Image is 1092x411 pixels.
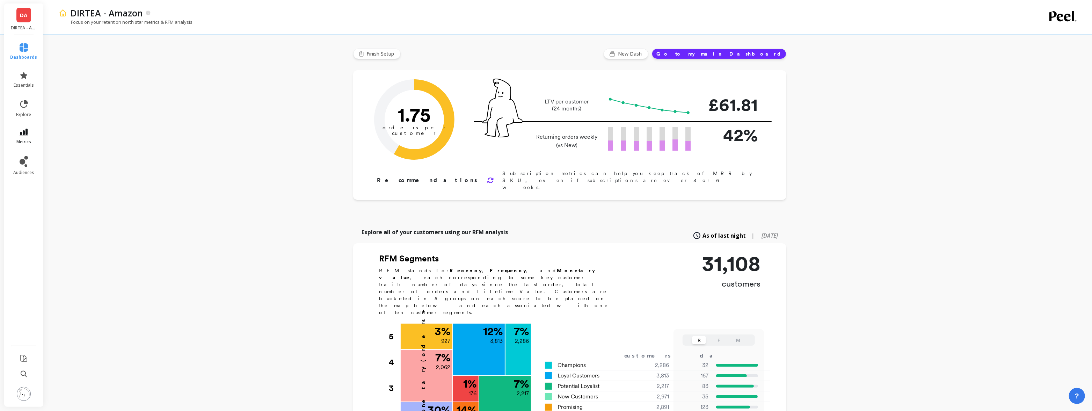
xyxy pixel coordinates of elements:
[652,49,786,59] button: Go to my main Dashboard
[490,268,526,273] b: Frequency
[514,326,529,337] p: 7 %
[700,352,729,360] div: days
[14,82,34,88] span: essentials
[678,372,708,380] p: 167
[702,122,758,148] p: 42%
[383,124,446,131] tspan: orders per
[16,112,31,117] span: explore
[712,336,726,344] button: F
[59,9,67,17] img: header icon
[702,231,746,240] span: As of last night
[702,278,760,289] p: customers
[379,267,617,316] p: RFM stands for , , and , each corresponding to some key customer trait: number of days since the ...
[502,170,764,191] p: Subscription metrics can help you keep track of MRR by SKU, even if subscriptions are ever 3 or 6...
[389,324,400,349] div: 5
[628,392,678,401] div: 2,971
[11,25,37,31] p: DIRTEA - Amazon
[702,92,758,118] p: £61.81
[762,232,778,239] span: [DATE]
[702,253,760,274] p: 31,108
[362,228,508,236] p: Explore all of your customers using our RFM analysis
[13,170,34,175] span: audiences
[353,49,401,59] button: Finish Setup
[692,336,706,344] button: R
[377,176,479,185] p: Recommendations
[71,7,143,19] p: DIRTEA - Amazon
[469,389,476,398] p: 176
[558,372,599,380] span: Loyal Customers
[534,133,599,150] p: Returning orders weekly (vs New)
[389,349,400,375] div: 4
[366,50,396,57] span: Finish Setup
[16,139,31,145] span: metrics
[678,382,708,390] p: 83
[514,378,529,389] p: 7 %
[751,231,755,240] span: |
[515,337,529,345] p: 2,286
[517,389,529,398] p: 2,217
[558,382,599,390] span: Potential Loyalist
[731,336,745,344] button: M
[463,378,476,389] p: 1 %
[490,337,503,345] p: 3,813
[628,361,678,369] div: 2,286
[1069,388,1085,404] button: ?
[625,352,681,360] div: customers
[441,337,450,345] p: 927
[17,387,31,401] img: profile picture
[678,392,708,401] p: 35
[379,253,617,264] h2: RFM Segments
[10,55,37,60] span: dashboards
[558,361,586,369] span: Champions
[483,326,503,337] p: 12 %
[534,98,599,112] p: LTV per customer (24 months)
[398,103,431,126] text: 1.75
[450,268,482,273] b: Recency
[482,79,523,137] img: pal seatted on line
[618,50,644,57] span: New Dash
[435,352,450,363] p: 7 %
[436,363,450,372] p: 2,062
[392,130,437,136] tspan: customer
[435,326,450,337] p: 3 %
[59,19,192,25] p: Focus on your retention north star metrics & RFM analysis
[20,11,28,19] span: DA
[1075,391,1079,401] span: ?
[389,375,400,401] div: 3
[628,372,678,380] div: 3,813
[558,392,598,401] span: New Customers
[604,49,648,59] button: New Dash
[628,382,678,390] div: 2,217
[678,361,708,369] p: 32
